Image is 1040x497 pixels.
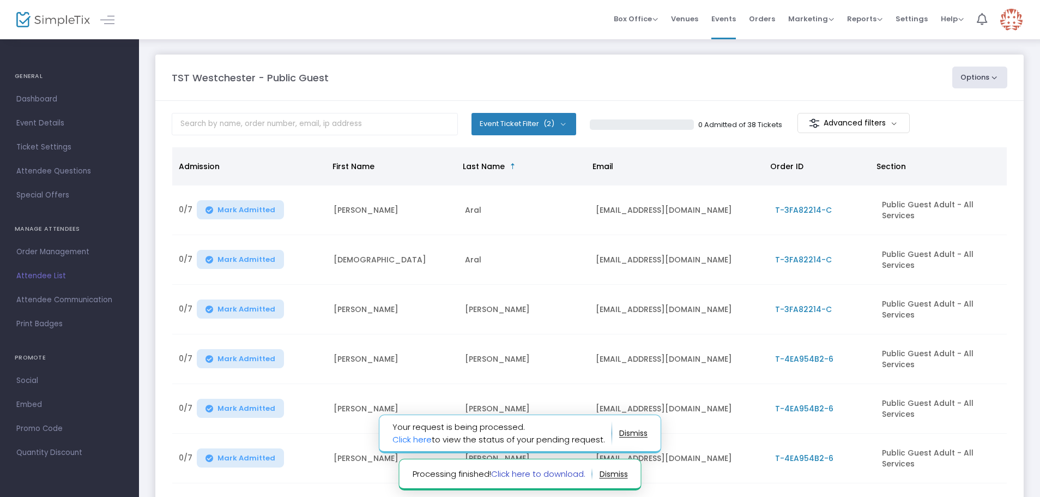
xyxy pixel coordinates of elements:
span: Events [711,5,736,33]
span: Attendee Questions [16,164,123,178]
td: [PERSON_NAME] [458,285,590,334]
span: 0/7 [179,303,192,319]
span: Ticket Settings [16,140,123,154]
a: Click here to download. [491,468,585,480]
span: Marketing [788,14,834,24]
span: T-4EA954B2-6 [775,403,833,414]
span: Venues [671,5,698,33]
td: Public Guest Adult - All Services [875,235,1007,285]
span: Event Details [16,116,123,130]
td: [EMAIL_ADDRESS][DOMAIN_NAME] [589,434,768,483]
span: Settings [896,5,928,33]
span: Section [876,161,906,172]
button: dismiss [600,465,628,483]
td: Aral [458,185,590,235]
span: Mark Admitted [217,305,275,314]
span: Last Name [463,161,505,172]
button: Mark Admitted [197,200,284,219]
span: 0/7 [179,452,192,468]
h4: GENERAL [15,65,124,87]
a: Click here [392,434,432,445]
button: Options [952,67,1008,88]
td: [EMAIL_ADDRESS][DOMAIN_NAME] [589,334,768,384]
td: Public Guest Adult - All Services [875,185,1007,235]
span: Admission [179,161,220,172]
m-button: Advanced filters [797,113,910,133]
span: Mark Admitted [217,404,275,413]
span: Mark Admitted [217,255,275,264]
span: Reports [847,14,882,24]
button: Mark Admitted [197,448,284,468]
span: Your request is being processed. to view the status of your pending request. [392,421,612,446]
span: Promo Code [16,422,123,436]
td: [EMAIL_ADDRESS][DOMAIN_NAME] [589,285,768,334]
td: [PERSON_NAME] [327,434,458,483]
span: Orders [749,5,775,33]
span: 0/7 [179,204,192,220]
span: Help [941,14,964,24]
button: Mark Admitted [197,349,284,368]
span: 0/7 [179,353,192,369]
span: Social [16,374,123,388]
button: Mark Admitted [197,250,284,269]
span: Special Offers [16,188,123,202]
input: Search by name, order number, email, ip address [172,113,458,135]
td: Public Guest Adult - All Services [875,285,1007,334]
img: filter [809,118,820,129]
td: [EMAIL_ADDRESS][DOMAIN_NAME] [589,384,768,434]
span: T-4EA954B2-6 [775,453,833,464]
h4: MANAGE ATTENDEES [15,218,124,240]
span: First Name [332,161,374,172]
span: Print Badges [16,317,123,331]
span: T-3FA82214-C [775,304,832,315]
td: [PERSON_NAME] [327,285,458,334]
td: [PERSON_NAME] [327,334,458,384]
span: Order ID [770,161,803,172]
span: Mark Admitted [217,454,275,463]
td: [DEMOGRAPHIC_DATA] [327,235,458,285]
button: Mark Admitted [197,300,284,319]
span: Order Management [16,245,123,259]
td: Aral [458,235,590,285]
p: 0 Admitted of 38 Tickets [698,119,782,130]
td: [PERSON_NAME] [458,384,590,434]
span: Quantity Discount [16,446,123,460]
span: Dashboard [16,92,123,106]
h4: PROMOTE [15,347,124,369]
td: [EMAIL_ADDRESS][DOMAIN_NAME] [589,235,768,285]
button: dismiss [619,425,648,442]
button: Event Ticket Filter(2) [471,113,576,135]
span: T-3FA82214-C [775,205,832,215]
td: Public Guest Adult - All Services [875,384,1007,434]
span: Attendee List [16,269,123,283]
span: Email [592,161,613,172]
button: Mark Admitted [197,399,284,418]
span: T-4EA954B2-6 [775,354,833,364]
td: [PERSON_NAME] [458,334,590,384]
span: (2) [543,119,554,128]
td: Public Guest Adult - All Services [875,334,1007,384]
span: Mark Admitted [217,355,275,363]
span: 0/7 [179,403,192,418]
span: Mark Admitted [217,206,275,214]
td: [PERSON_NAME] [327,185,458,235]
span: Embed [16,398,123,412]
span: 0/7 [179,254,192,270]
td: [PERSON_NAME] [327,384,458,434]
span: Attendee Communication [16,293,123,307]
td: Public Guest Adult - All Services [875,434,1007,483]
span: Sortable [509,162,517,171]
span: T-3FA82214-C [775,254,832,265]
span: Box Office [614,14,658,24]
td: [EMAIL_ADDRESS][DOMAIN_NAME] [589,185,768,235]
span: Processing finished! [413,468,592,481]
m-panel-title: TST Westchester - Public Guest [172,70,329,85]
